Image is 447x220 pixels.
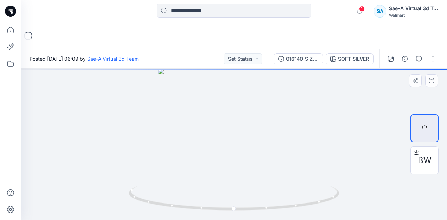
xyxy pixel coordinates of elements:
span: 1 [359,6,365,12]
span: Posted [DATE] 06:09 by [30,55,139,62]
button: 016140_SIZE-SET_REV1 [274,53,323,64]
button: Details [399,53,410,64]
div: 016140_SIZE-SET_REV1 [286,55,318,63]
div: Sae-A Virtual 3d Team [389,4,438,13]
span: BW [418,154,432,167]
a: Sae-A Virtual 3d Team [87,56,139,62]
div: Walmart [389,13,438,18]
button: SOFT SILVER [326,53,374,64]
div: SOFT SILVER [338,55,369,63]
div: SA [374,5,386,18]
